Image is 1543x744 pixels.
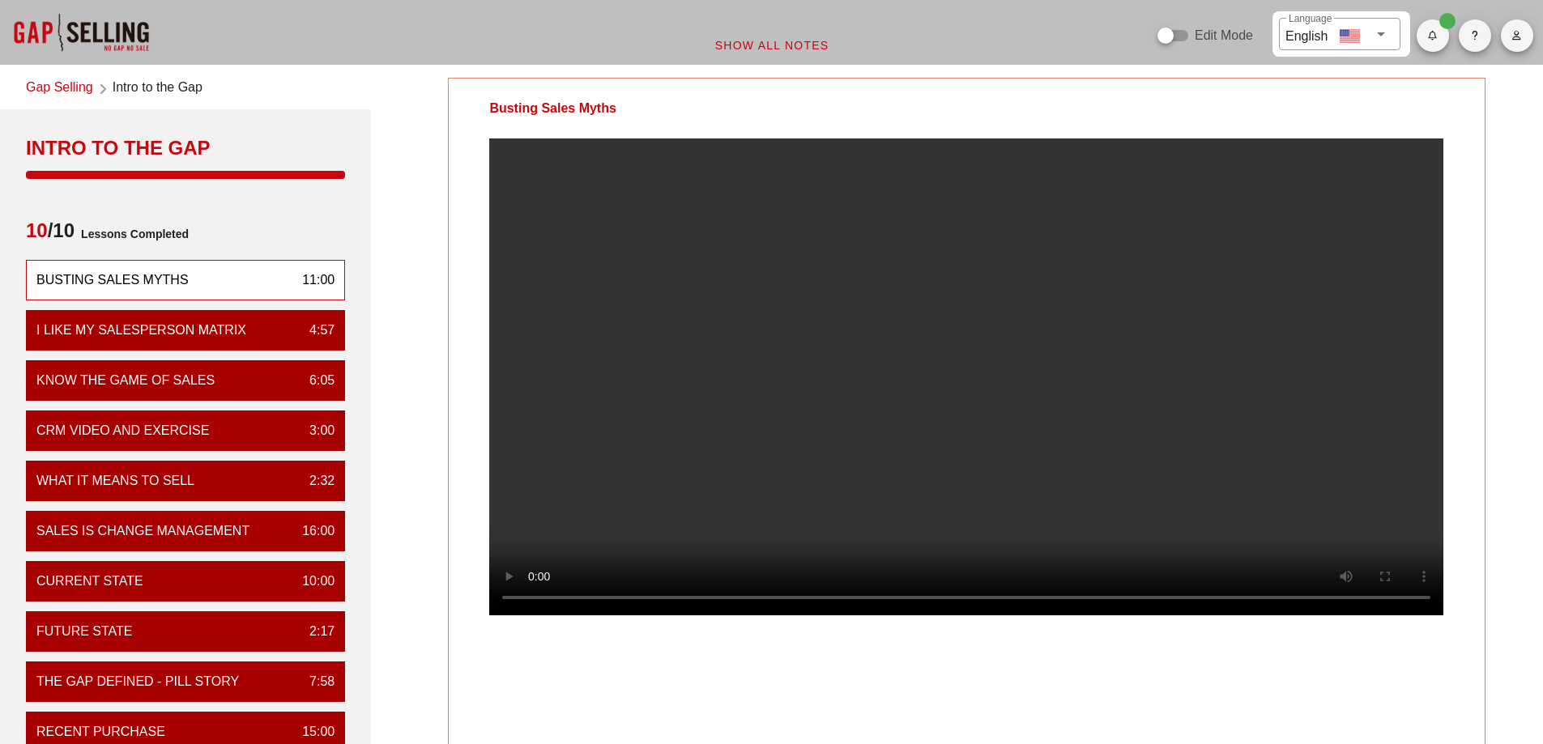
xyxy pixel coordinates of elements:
div: Domain Overview [62,104,145,114]
div: English [1285,23,1328,46]
div: Busting Sales Myths [449,79,656,138]
span: Show All Notes [714,39,829,52]
div: The Gap Defined - Pill Story [36,672,239,691]
img: tab_keywords_by_traffic_grey.svg [161,102,174,115]
span: /10 [26,218,75,250]
span: Lessons Completed [75,218,189,250]
div: 4:57 [296,321,335,340]
div: What it means to sell [36,471,194,491]
img: logo_orange.svg [26,26,39,39]
div: I Like My Salesperson Matrix [36,321,246,340]
div: 2:32 [296,471,335,491]
div: 7:58 [296,672,335,691]
div: Future State [36,622,133,641]
a: Gap Selling [26,78,93,100]
div: v 4.0.25 [45,26,79,39]
div: 10:00 [289,572,335,591]
label: Edit Mode [1195,28,1253,44]
div: Know the Game of Sales [36,371,215,390]
div: 11:00 [289,270,335,290]
div: Busting Sales Myths [36,270,189,290]
label: Language [1289,13,1332,25]
img: tab_domain_overview_orange.svg [44,102,57,115]
div: Sales is Change Management [36,521,249,541]
div: Intro to the Gap [26,135,345,161]
div: LanguageEnglish [1279,18,1400,50]
div: 2:17 [296,622,335,641]
div: Domain: [DOMAIN_NAME] [42,42,178,55]
span: Badge [1439,13,1456,29]
div: CRM VIDEO and EXERCISE [36,421,209,440]
div: 16:00 [289,521,335,541]
img: website_grey.svg [26,42,39,55]
div: Recent Purchase [36,722,165,742]
button: Show All Notes [701,31,842,60]
div: 15:00 [289,722,335,742]
div: 3:00 [296,421,335,440]
span: Intro to the Gap [113,78,202,100]
div: 6:05 [296,371,335,390]
div: Current State [36,572,143,591]
span: 10 [26,219,48,241]
div: Keywords by Traffic [179,104,273,114]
